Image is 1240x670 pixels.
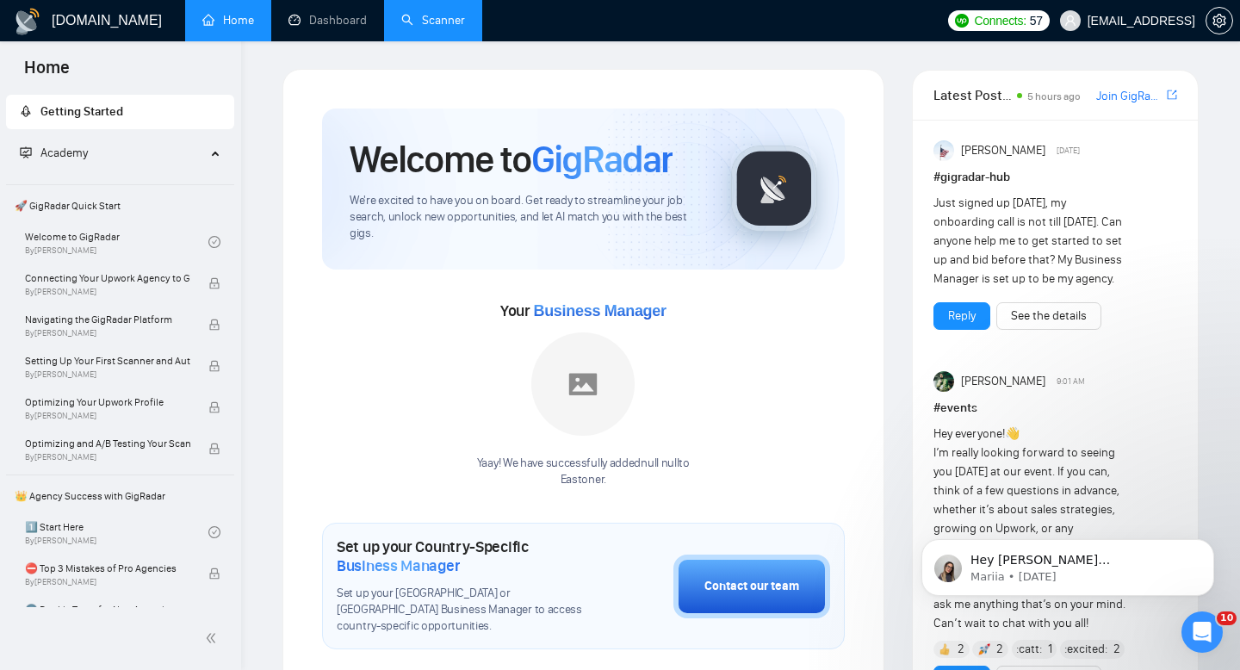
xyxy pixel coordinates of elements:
span: Optimizing and A/B Testing Your Scanner for Better Results [25,435,190,452]
button: Reply [933,302,990,330]
span: By [PERSON_NAME] [25,328,190,338]
span: Home [10,55,84,91]
h1: Set up your Country-Specific [337,537,587,575]
span: user [1064,15,1076,27]
span: 2 [958,641,964,658]
span: export [1167,88,1177,102]
span: We're excited to have you on board. Get ready to streamline your job search, unlock new opportuni... [350,193,704,242]
span: 👋 [1005,426,1020,441]
button: Gif picker [54,538,68,552]
span: Business Manager [337,556,460,575]
a: export [1167,87,1177,103]
img: placeholder.png [531,332,635,436]
img: upwork-logo.png [955,14,969,28]
button: Send a message… [295,531,323,559]
span: Connecting Your Upwork Agency to GigRadar [25,270,190,287]
img: logo [14,8,41,35]
span: Navigating the GigRadar Platform [25,311,190,328]
span: fund-projection-screen [20,146,32,158]
span: 🚀 GigRadar Quick Start [8,189,232,223]
h1: Welcome to [350,136,673,183]
span: By [PERSON_NAME] [25,577,190,587]
span: setting [1206,14,1232,28]
a: searchScanner [401,13,465,28]
div: Profile image for MariiaMariiafrom [DOMAIN_NAME] [14,99,331,256]
span: :excited: [1064,640,1107,659]
span: lock [208,401,220,413]
button: See the details [996,302,1101,330]
div: Just signed up [DATE], my onboarding call is not till [DATE]. Can anyone help me to get started t... [933,194,1129,288]
iframe: Intercom notifications message [896,503,1240,623]
span: from [DOMAIN_NAME] [111,127,234,140]
a: 1️⃣ Start HereBy[PERSON_NAME] [25,513,208,551]
div: Hey everyone! I’m really looking forward to seeing you [DATE] at our event. If you can, think of ... [933,425,1129,633]
p: Eastoner . [477,472,690,488]
span: [PERSON_NAME] [961,141,1045,160]
span: lock [208,277,220,289]
span: Academy [20,146,88,160]
img: 👍 [939,643,951,655]
a: setting [1206,14,1233,28]
span: lock [208,568,220,580]
span: By [PERSON_NAME] [25,452,190,462]
span: 2 [996,641,1003,658]
button: Start recording [109,538,123,552]
span: Connects: [974,11,1026,30]
span: GigRadar [531,136,673,183]
img: Anisuzzaman Khan [933,140,954,161]
button: Contact our team [673,555,830,618]
span: By [PERSON_NAME] [25,411,190,421]
img: Vlad [933,371,954,392]
span: By [PERSON_NAME] [25,287,190,297]
img: 🚀 [978,643,990,655]
span: 👑 Agency Success with GigRadar [8,479,232,513]
span: [PERSON_NAME] [961,372,1045,391]
div: Close [302,7,333,38]
span: Latest Posts from the GigRadar Community [933,84,1012,106]
span: [DATE] [1057,143,1080,158]
div: Contact our team [704,577,799,596]
p: Active 30m ago [84,22,171,39]
span: Your [500,301,666,320]
span: Business Manager [533,302,666,319]
span: Optimizing Your Upwork Profile [25,394,190,411]
span: lock [208,360,220,372]
span: Getting Started [40,104,123,119]
a: Join GigRadar Slack Community [1096,87,1163,106]
span: Mariia [77,127,111,140]
span: Set up your [GEOGRAPHIC_DATA] or [GEOGRAPHIC_DATA] Business Manager to access country-specific op... [337,586,587,635]
a: Reply [948,307,976,326]
img: gigradar-logo.png [731,146,817,232]
h1: # events [933,399,1177,418]
span: lock [208,319,220,331]
span: check-circle [208,236,220,248]
img: Profile image for Mariia [49,9,77,37]
span: 10 [1217,611,1237,625]
span: check-circle [208,526,220,538]
span: :catt: [1016,640,1042,659]
span: 9:01 AM [1057,374,1085,389]
div: Mariia says… [14,99,331,276]
a: homeHome [202,13,254,28]
h1: Mariia [84,9,126,22]
a: dashboardDashboard [288,13,367,28]
span: 1 [1048,641,1052,658]
span: lock [208,443,220,455]
span: ⛔ Top 3 Mistakes of Pro Agencies [25,560,190,577]
iframe: To enrich screen reader interactions, please activate Accessibility in Grammarly extension settings [1181,611,1223,653]
span: 5 hours ago [1027,90,1081,102]
div: Yaay! We have successfully added null null to [477,456,690,488]
textarea: Message… [15,502,330,531]
button: Emoji picker [27,538,40,552]
button: Home [270,7,302,40]
span: rocket [20,105,32,117]
span: Setting Up Your First Scanner and Auto-Bidder [25,352,190,369]
h1: # gigradar-hub [933,168,1177,187]
li: Getting Started [6,95,234,129]
span: Academy [40,146,88,160]
span: 57 [1030,11,1043,30]
span: By [PERSON_NAME] [25,369,190,380]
